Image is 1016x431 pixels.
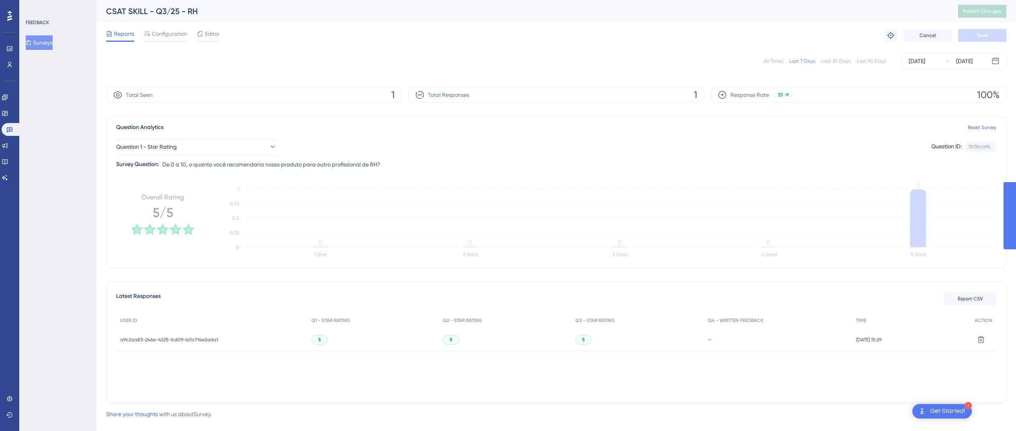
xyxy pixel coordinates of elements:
div: Open Get Started! checklist, remaining modules: 1 [912,404,972,419]
span: Editor [205,29,220,39]
text: 1 Star [315,252,327,257]
span: 5 [318,337,321,343]
div: [DATE] [956,56,973,66]
tspan: 0.5 [232,215,239,221]
span: 100% [977,88,1000,101]
div: CSAT SKILL - Q3/25 - RH [106,6,938,17]
button: Question 1 - Star Rating [116,139,277,155]
span: TIME [856,317,866,324]
tspan: 1 [237,187,239,192]
span: 33 [778,92,783,98]
div: Last 30 Days [822,58,850,64]
div: [DATE] [909,56,925,66]
div: - [708,336,848,343]
span: a9c2aa83-246a-4225-bd09-b0c714e2ada1 [120,337,218,343]
span: [DATE] 15:29 [856,337,881,343]
span: Question Analytics [116,123,164,132]
span: Reports [114,29,134,39]
text: 2 Stars [463,252,478,257]
div: Get Started! [930,407,965,416]
a: Share your thoughts [106,411,158,417]
div: Last 90 Days [857,58,886,64]
span: Cancel [920,32,936,39]
span: Response Rate [730,90,769,100]
tspan: 0.25 [230,230,239,236]
span: Total Seen [126,90,153,100]
div: 1 [965,402,972,409]
span: Overall Rating [141,193,184,202]
span: 5 [450,337,452,343]
span: Q2 - STAR RATING [443,317,482,324]
span: Publish Changes [963,8,1002,14]
div: Survey Question: [116,160,159,169]
div: All Times [764,58,783,64]
span: De 0 a 10, o quanto você recomendaria nosso produto para outro profissional de RH? [162,160,380,169]
span: Question 1 - Star Rating [116,142,177,152]
iframe: UserGuiding AI Assistant Launcher [982,399,1006,423]
span: 1 [694,88,697,101]
tspan: 0 [468,239,472,246]
span: 5 [582,337,585,343]
tspan: 0.75 [230,201,239,207]
span: Latest Responses [116,291,161,306]
tspan: 0 [767,239,771,246]
div: with us about Survey . [106,409,212,419]
text: 3 Stars [612,252,628,257]
button: Save [958,29,1006,42]
span: Save [977,32,988,39]
tspan: 1 [917,181,919,189]
div: Last 7 Days [789,58,815,64]
span: Q3 - STAR RATING [575,317,615,324]
button: Cancel [904,29,952,42]
button: Export CSV [944,292,996,305]
tspan: 0 [236,244,239,250]
button: Surveys [26,35,53,50]
img: launcher-image-alternative-text [917,406,927,416]
div: FEEDBACK [26,19,49,26]
text: 5 Stars [911,252,926,257]
button: Publish Changes [958,5,1006,18]
span: Total Responses [428,90,469,100]
span: Configuration [152,29,187,39]
span: 1 [391,88,395,101]
tspan: 0 [617,239,621,246]
span: USER ID [120,317,137,324]
span: 5/5 [153,204,173,222]
span: Q4 - WRITTEN FEEDBACK [708,317,763,324]
div: Question ID: [931,142,962,152]
text: 4 Stars [761,252,777,257]
span: ACTION [975,317,992,324]
tspan: 0 [319,239,323,246]
a: Reset Survey [968,124,996,131]
div: 5838cd99... [969,144,993,150]
span: Export CSV [958,296,983,302]
span: Q1 - STAR RATING [311,317,350,324]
